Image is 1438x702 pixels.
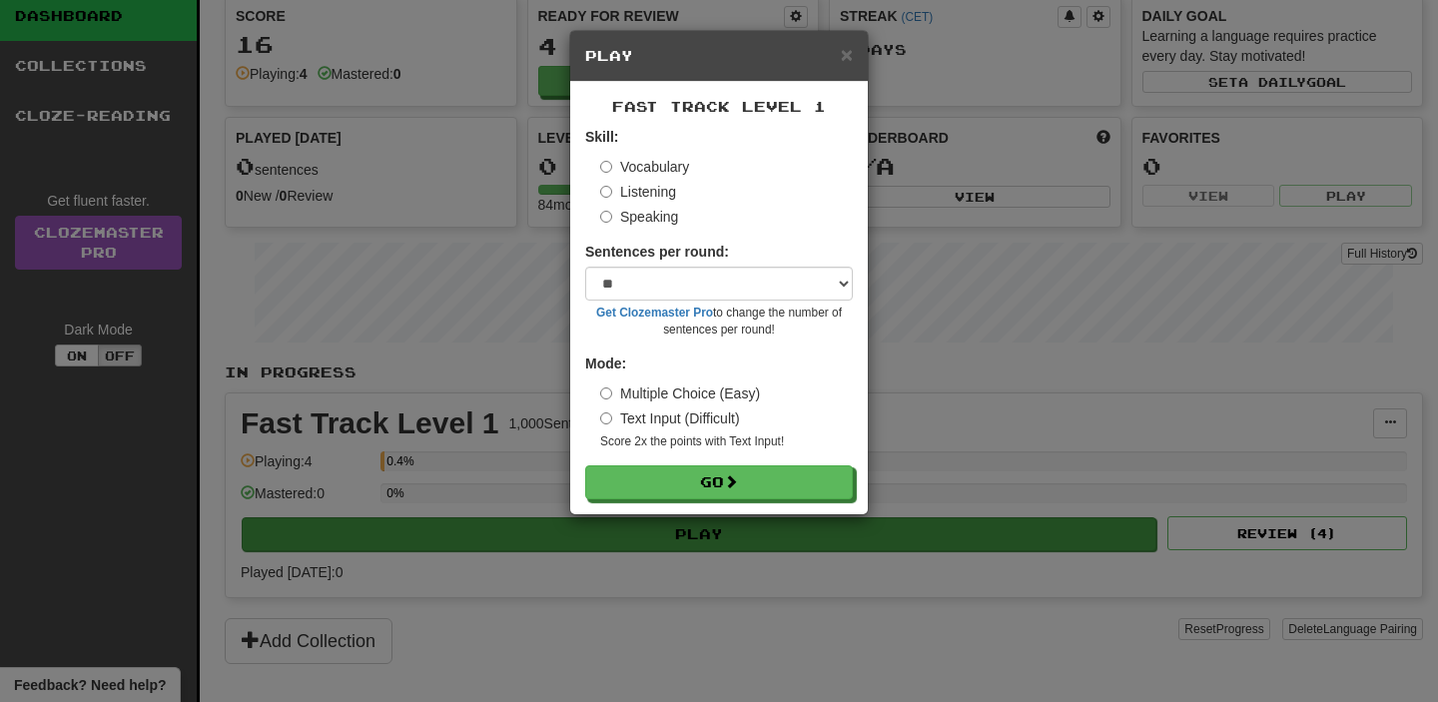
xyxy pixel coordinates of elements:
[585,305,853,339] small: to change the number of sentences per round!
[600,161,612,173] input: Vocabulary
[596,306,713,320] a: Get Clozemaster Pro
[585,355,626,371] strong: Mode:
[600,433,853,450] small: Score 2x the points with Text Input !
[585,129,618,145] strong: Skill:
[600,182,676,202] label: Listening
[600,211,612,223] input: Speaking
[585,242,729,262] label: Sentences per round:
[585,46,853,66] h5: Play
[600,207,678,227] label: Speaking
[585,465,853,499] button: Go
[841,43,853,66] span: ×
[600,408,740,428] label: Text Input (Difficult)
[841,44,853,65] button: Close
[600,412,612,424] input: Text Input (Difficult)
[600,186,612,198] input: Listening
[600,383,760,403] label: Multiple Choice (Easy)
[612,98,826,115] span: Fast Track Level 1
[600,157,689,177] label: Vocabulary
[600,387,612,399] input: Multiple Choice (Easy)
